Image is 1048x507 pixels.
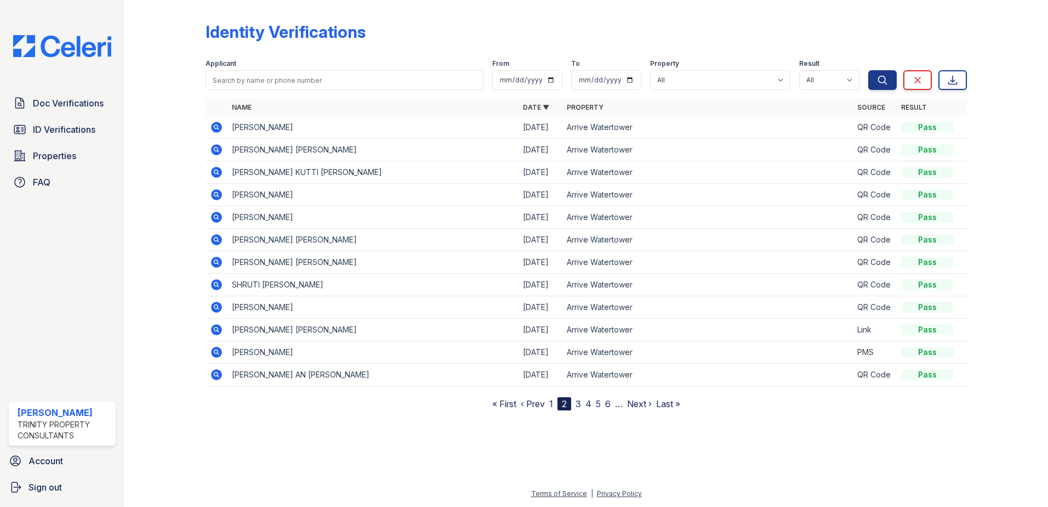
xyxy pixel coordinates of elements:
[18,406,111,419] div: [PERSON_NAME]
[853,319,897,341] td: Link
[576,398,581,409] a: 3
[591,489,593,498] div: |
[853,206,897,229] td: QR Code
[206,59,236,68] label: Applicant
[853,341,897,364] td: PMS
[519,184,562,206] td: [DATE]
[18,419,111,441] div: Trinity Property Consultants
[571,59,580,68] label: To
[227,251,519,274] td: [PERSON_NAME] [PERSON_NAME]
[596,398,601,409] a: 5
[562,296,853,319] td: Arrive Watertower
[627,398,652,409] a: Next ›
[521,398,545,409] a: ‹ Prev
[519,116,562,139] td: [DATE]
[901,144,954,155] div: Pass
[227,116,519,139] td: [PERSON_NAME]
[492,398,516,409] a: « First
[901,103,927,111] a: Result
[901,324,954,335] div: Pass
[232,103,252,111] a: Name
[557,397,571,410] div: 2
[227,296,519,319] td: [PERSON_NAME]
[9,119,116,140] a: ID Verifications
[585,398,591,409] a: 4
[901,167,954,178] div: Pass
[227,184,519,206] td: [PERSON_NAME]
[853,274,897,296] td: QR Code
[206,22,366,42] div: Identity Verifications
[227,139,519,161] td: [PERSON_NAME] [PERSON_NAME]
[519,206,562,229] td: [DATE]
[853,184,897,206] td: QR Code
[901,189,954,200] div: Pass
[562,251,853,274] td: Arrive Watertower
[29,454,63,467] span: Account
[33,149,76,162] span: Properties
[33,97,104,110] span: Doc Verifications
[901,347,954,358] div: Pass
[857,103,885,111] a: Source
[519,251,562,274] td: [DATE]
[562,364,853,386] td: Arrive Watertower
[492,59,509,68] label: From
[4,35,120,57] img: CE_Logo_Blue-a8612792a0a2168367f1c8372b55b34899dd931a85d93a1a3d3e32e68fde9ad4.png
[853,229,897,251] td: QR Code
[4,450,120,472] a: Account
[519,319,562,341] td: [DATE]
[853,251,897,274] td: QR Code
[853,161,897,184] td: QR Code
[227,364,519,386] td: [PERSON_NAME] AN [PERSON_NAME]
[531,489,587,498] a: Terms of Service
[206,70,483,90] input: Search by name or phone number
[605,398,611,409] a: 6
[562,116,853,139] td: Arrive Watertower
[853,139,897,161] td: QR Code
[519,296,562,319] td: [DATE]
[562,139,853,161] td: Arrive Watertower
[901,279,954,290] div: Pass
[562,206,853,229] td: Arrive Watertower
[562,184,853,206] td: Arrive Watertower
[519,139,562,161] td: [DATE]
[562,274,853,296] td: Arrive Watertower
[33,123,95,136] span: ID Verifications
[901,257,954,268] div: Pass
[562,229,853,251] td: Arrive Watertower
[9,171,116,193] a: FAQ
[519,274,562,296] td: [DATE]
[656,398,680,409] a: Last »
[567,103,603,111] a: Property
[853,296,897,319] td: QR Code
[562,341,853,364] td: Arrive Watertower
[227,319,519,341] td: [PERSON_NAME] [PERSON_NAME]
[901,234,954,245] div: Pass
[597,489,642,498] a: Privacy Policy
[853,116,897,139] td: QR Code
[9,145,116,167] a: Properties
[901,122,954,133] div: Pass
[4,476,120,498] a: Sign out
[901,302,954,313] div: Pass
[227,274,519,296] td: SHRUTI [PERSON_NAME]
[523,103,549,111] a: Date ▼
[549,398,553,409] a: 1
[519,364,562,386] td: [DATE]
[562,161,853,184] td: Arrive Watertower
[227,161,519,184] td: [PERSON_NAME] KUTTI [PERSON_NAME]
[853,364,897,386] td: QR Code
[650,59,679,68] label: Property
[901,369,954,380] div: Pass
[29,481,62,494] span: Sign out
[227,206,519,229] td: [PERSON_NAME]
[519,161,562,184] td: [DATE]
[799,59,819,68] label: Result
[615,397,623,410] span: …
[33,176,50,189] span: FAQ
[562,319,853,341] td: Arrive Watertower
[227,229,519,251] td: [PERSON_NAME] [PERSON_NAME]
[519,229,562,251] td: [DATE]
[227,341,519,364] td: [PERSON_NAME]
[901,212,954,223] div: Pass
